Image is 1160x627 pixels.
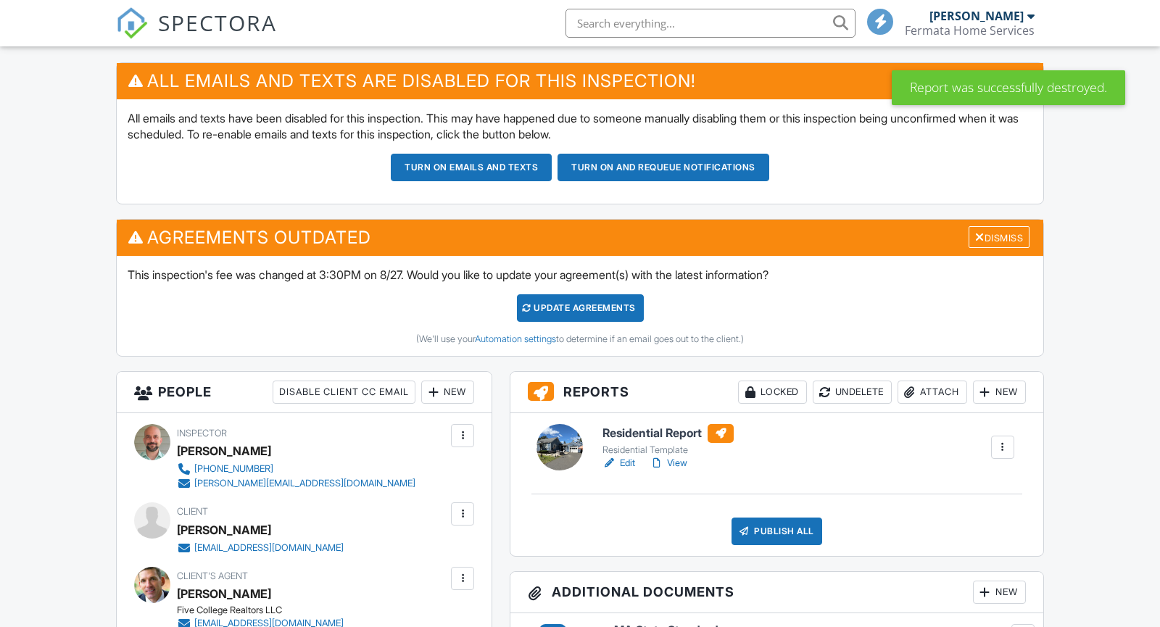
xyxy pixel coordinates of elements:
[177,476,415,491] a: [PERSON_NAME][EMAIL_ADDRESS][DOMAIN_NAME]
[177,583,271,605] a: [PERSON_NAME]
[194,542,344,554] div: [EMAIL_ADDRESS][DOMAIN_NAME]
[475,333,556,344] a: Automation settings
[177,570,248,581] span: Client's Agent
[177,440,271,462] div: [PERSON_NAME]
[421,381,474,404] div: New
[194,463,273,475] div: [PHONE_NUMBER]
[273,381,415,404] div: Disable Client CC Email
[116,20,277,50] a: SPECTORA
[892,70,1125,105] div: Report was successfully destroyed.
[117,220,1043,255] h3: Agreements Outdated
[510,572,1043,613] h3: Additional Documents
[973,581,1026,604] div: New
[116,7,148,39] img: The Best Home Inspection Software - Spectora
[128,333,1032,345] div: (We'll use your to determine if an email goes out to the client.)
[177,541,344,555] a: [EMAIL_ADDRESS][DOMAIN_NAME]
[898,381,967,404] div: Attach
[969,226,1029,249] div: Dismiss
[128,110,1032,143] p: All emails and texts have been disabled for this inspection. This may have happened due to someon...
[602,424,734,456] a: Residential Report Residential Template
[650,456,687,470] a: View
[177,605,355,616] div: Five College Realtors LLC
[510,372,1043,413] h3: Reports
[177,462,415,476] a: [PHONE_NUMBER]
[117,372,492,413] h3: People
[177,428,227,439] span: Inspector
[391,154,552,181] button: Turn on emails and texts
[117,256,1043,356] div: This inspection's fee was changed at 3:30PM on 8/27. Would you like to update your agreement(s) w...
[813,381,892,404] div: Undelete
[973,381,1026,404] div: New
[517,294,644,322] div: Update Agreements
[558,154,769,181] button: Turn on and Requeue Notifications
[738,381,807,404] div: Locked
[905,23,1035,38] div: Fermata Home Services
[732,518,822,545] div: Publish All
[929,9,1024,23] div: [PERSON_NAME]
[158,7,277,38] span: SPECTORA
[602,444,734,456] div: Residential Template
[565,9,855,38] input: Search everything...
[117,63,1043,99] h3: All emails and texts are disabled for this inspection!
[602,424,734,443] h6: Residential Report
[194,478,415,489] div: [PERSON_NAME][EMAIL_ADDRESS][DOMAIN_NAME]
[177,519,271,541] div: [PERSON_NAME]
[602,456,635,470] a: Edit
[177,506,208,517] span: Client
